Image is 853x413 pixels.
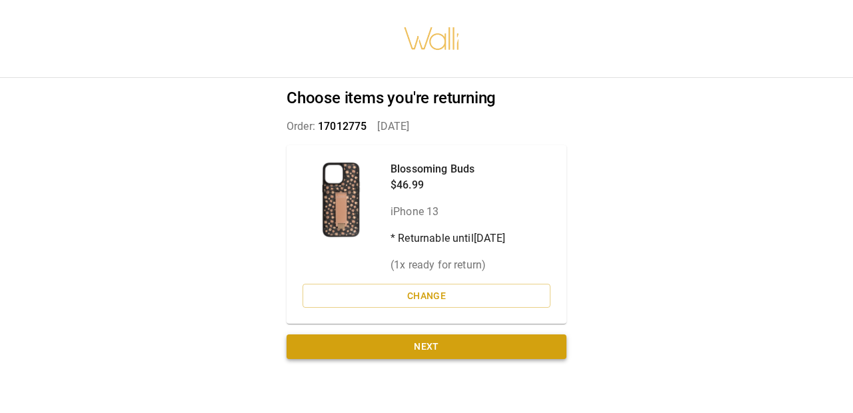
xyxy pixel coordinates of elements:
[391,204,506,220] p: iPhone 13
[391,230,506,246] p: * Returnable until [DATE]
[391,257,506,273] p: ( 1 x ready for return)
[318,120,367,133] span: 17012775
[303,284,550,308] button: Change
[391,177,506,193] p: $46.99
[287,89,566,108] h2: Choose items you're returning
[391,161,506,177] p: Blossoming Buds
[287,119,566,135] p: Order: [DATE]
[287,334,566,359] button: Next
[403,10,460,67] img: walli-inc.myshopify.com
